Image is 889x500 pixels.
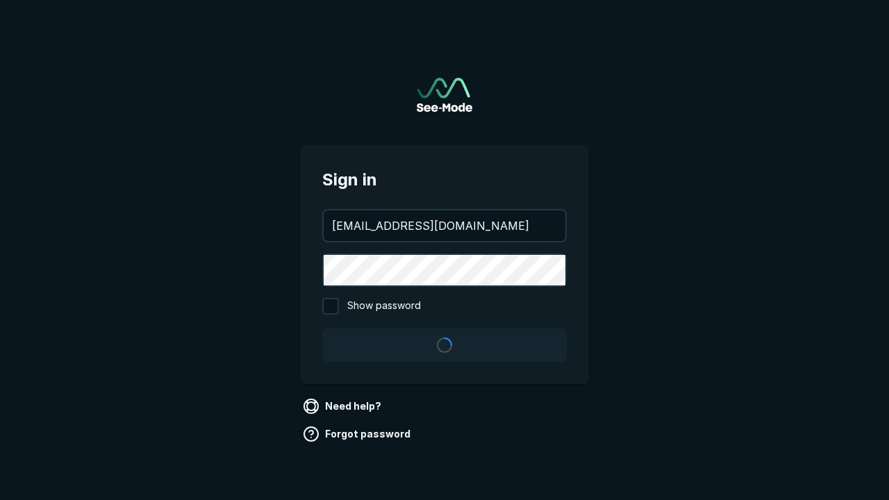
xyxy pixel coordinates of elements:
img: See-Mode Logo [417,78,472,112]
a: Go to sign in [417,78,472,112]
span: Show password [347,298,421,315]
input: your@email.com [324,210,565,241]
a: Forgot password [300,423,416,445]
span: Sign in [322,167,567,192]
a: Need help? [300,395,387,417]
